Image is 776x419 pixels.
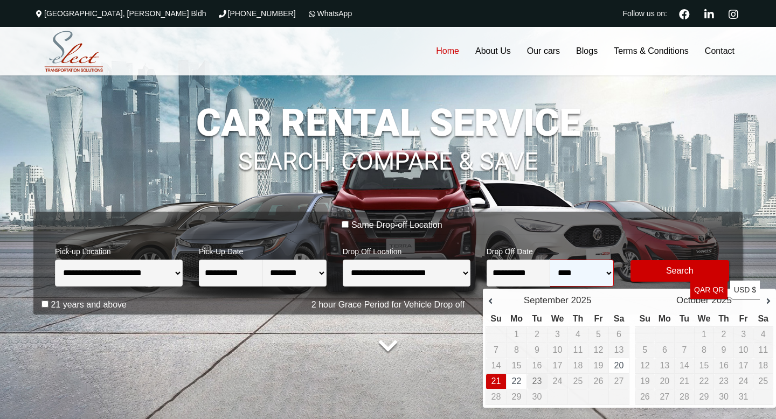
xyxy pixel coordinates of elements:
[614,345,624,354] span: 13
[553,361,563,370] span: 17
[428,27,467,75] a: Home
[491,392,501,401] span: 28
[532,392,542,401] span: 30
[640,314,650,323] span: Sunday
[491,376,501,386] a: 21
[640,376,650,386] span: 19
[519,27,568,75] a: Our cars
[596,330,601,339] span: 5
[551,314,564,323] span: Wednesday
[758,345,768,354] span: 11
[594,361,604,370] span: 19
[568,27,606,75] a: Blogs
[758,314,768,323] span: Saturday
[680,376,689,386] span: 21
[555,330,560,339] span: 3
[351,220,442,231] label: Same Drop-off Location
[36,29,112,75] img: Select Rent a Car
[494,345,498,354] span: 7
[640,392,650,401] span: 26
[680,314,689,323] span: Tuesday
[682,345,687,354] span: 7
[642,345,647,354] span: 5
[33,104,743,142] h1: CAR RENTAL SERVICE
[662,345,667,354] span: 6
[680,361,689,370] span: 14
[758,361,768,370] span: 18
[660,361,669,370] span: 13
[640,361,650,370] span: 12
[594,314,603,323] span: Friday
[199,240,327,260] span: Pick-Up Date
[660,376,669,386] span: 20
[573,345,583,354] span: 11
[343,240,470,260] span: Drop Off Location
[491,361,501,370] span: 14
[553,345,563,354] span: 10
[532,361,542,370] span: 16
[614,314,625,323] span: Saturday
[576,330,580,339] span: 4
[573,361,583,370] span: 18
[680,392,689,401] span: 28
[697,27,743,75] a: Contact
[535,330,539,339] span: 2
[487,240,614,260] span: Drop Off Date
[660,392,669,401] span: 27
[606,27,697,75] a: Terms & Conditions
[690,281,727,299] a: QAR QR
[594,345,604,354] span: 12
[573,376,583,386] span: 25
[532,314,542,323] span: Tuesday
[724,8,743,19] a: Instagram
[535,345,539,354] span: 9
[33,298,743,311] p: 2 hour Grace Period for Vehicle Drop off
[761,330,766,339] span: 4
[571,295,592,305] span: 2025
[699,8,718,19] a: Linkedin
[33,133,743,174] h1: SEARCH, COMPARE & SAVE
[488,296,504,307] a: Prev
[55,240,183,260] span: Pick-up Location
[630,260,730,282] button: Modify Search
[524,295,569,305] span: September
[217,9,296,18] a: [PHONE_NUMBER]
[754,296,771,307] a: Next
[614,376,624,386] span: 27
[532,376,542,386] span: 23
[527,374,548,389] td: Return Date
[659,314,671,323] span: Monday
[594,376,604,386] span: 26
[51,299,127,310] label: 21 years and above
[553,376,563,386] span: 24
[614,361,624,370] a: 20
[616,330,621,339] span: 6
[512,392,522,401] span: 29
[676,295,709,305] span: October
[514,345,519,354] span: 8
[512,376,522,386] a: 22
[514,330,519,339] span: 1
[512,361,522,370] span: 15
[573,314,584,323] span: Thursday
[307,9,352,18] a: WhatsApp
[510,314,523,323] span: Monday
[675,8,694,19] a: Facebook
[490,314,501,323] span: Sunday
[467,27,519,75] a: About Us
[758,376,768,386] span: 25
[730,281,760,299] a: USD $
